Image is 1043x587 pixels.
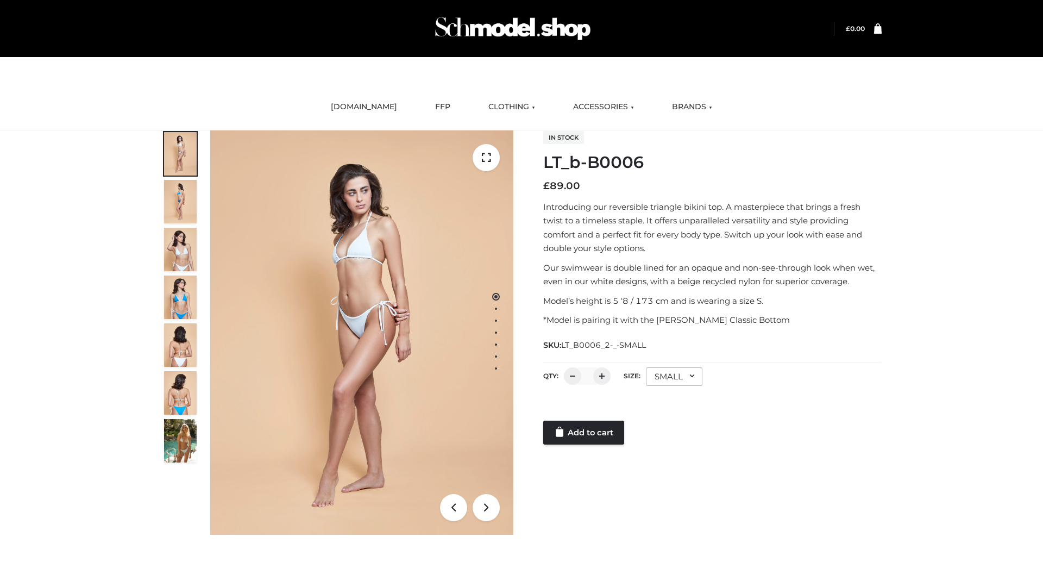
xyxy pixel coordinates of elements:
[561,340,646,350] span: LT_B0006_2-_-SMALL
[164,323,197,367] img: ArielClassicBikiniTop_CloudNine_AzureSky_OW114ECO_7-scaled.jpg
[543,180,550,192] span: £
[565,95,642,119] a: ACCESSORIES
[164,132,197,176] img: ArielClassicBikiniTop_CloudNine_AzureSky_OW114ECO_1-scaled.jpg
[543,180,580,192] bdi: 89.00
[164,228,197,271] img: ArielClassicBikiniTop_CloudNine_AzureSky_OW114ECO_3-scaled.jpg
[543,313,882,327] p: *Model is pairing it with the [PERSON_NAME] Classic Bottom
[164,371,197,415] img: ArielClassicBikiniTop_CloudNine_AzureSky_OW114ECO_8-scaled.jpg
[210,130,513,535] img: ArielClassicBikiniTop_CloudNine_AzureSky_OW114ECO_1
[543,294,882,308] p: Model’s height is 5 ‘8 / 173 cm and is wearing a size S.
[846,24,865,33] a: £0.00
[846,24,865,33] bdi: 0.00
[480,95,543,119] a: CLOTHING
[646,367,702,386] div: SMALL
[164,276,197,319] img: ArielClassicBikiniTop_CloudNine_AzureSky_OW114ECO_4-scaled.jpg
[664,95,720,119] a: BRANDS
[543,372,558,380] label: QTY:
[624,372,640,380] label: Size:
[543,153,882,172] h1: LT_b-B0006
[164,419,197,463] img: Arieltop_CloudNine_AzureSky2.jpg
[323,95,405,119] a: [DOMAIN_NAME]
[427,95,458,119] a: FFP
[543,261,882,289] p: Our swimwear is double lined for an opaque and non-see-through look when wet, even in our white d...
[846,24,850,33] span: £
[543,421,624,445] a: Add to cart
[431,7,594,50] img: Schmodel Admin 964
[164,180,197,223] img: ArielClassicBikiniTop_CloudNine_AzureSky_OW114ECO_2-scaled.jpg
[543,339,647,352] span: SKU:
[543,200,882,255] p: Introducing our reversible triangle bikini top. A masterpiece that brings a fresh twist to a time...
[543,131,584,144] span: In stock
